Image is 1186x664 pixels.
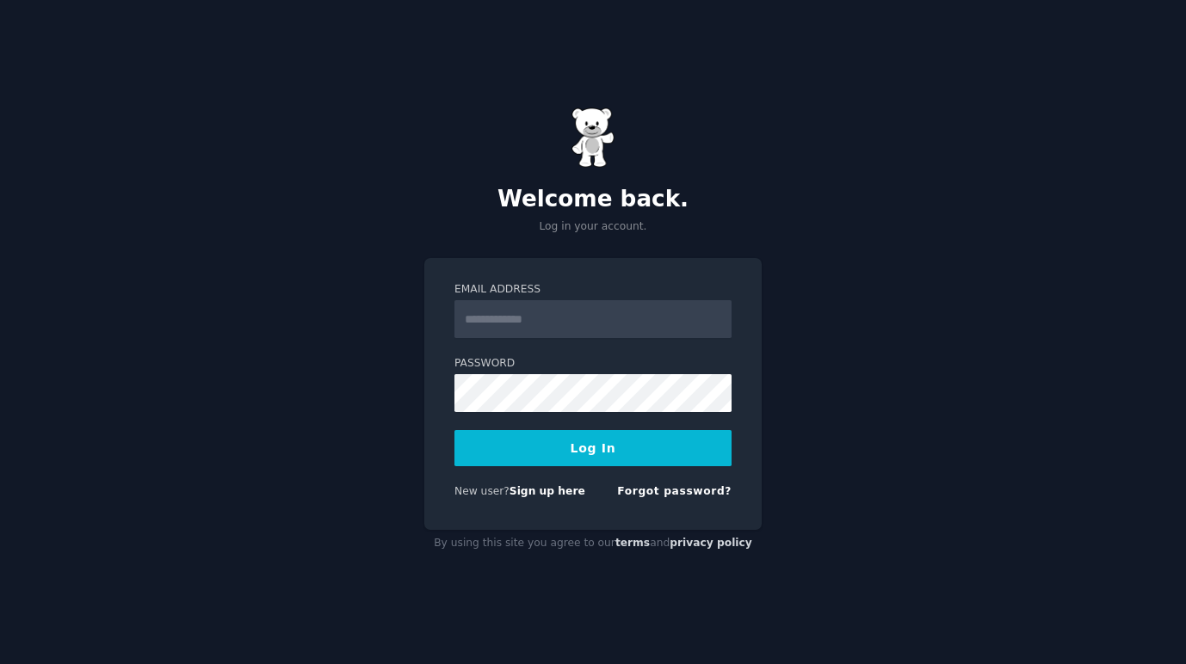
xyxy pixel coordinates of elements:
[454,356,732,372] label: Password
[424,219,762,235] p: Log in your account.
[424,186,762,213] h2: Welcome back.
[510,485,585,497] a: Sign up here
[424,530,762,557] div: By using this site you agree to our and
[454,485,510,497] span: New user?
[617,485,732,497] a: Forgot password?
[571,108,615,168] img: Gummy Bear
[454,282,732,298] label: Email Address
[615,537,650,549] a: terms
[454,430,732,466] button: Log In
[670,537,752,549] a: privacy policy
